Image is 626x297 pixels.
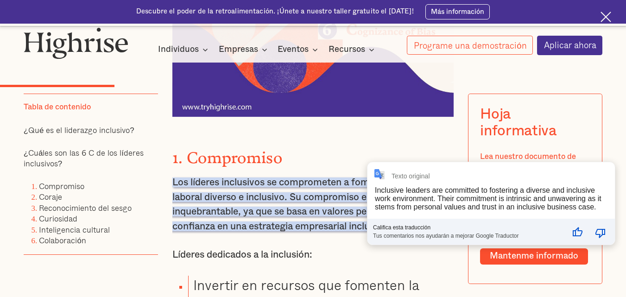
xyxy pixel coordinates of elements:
a: Programe una demostración [407,36,533,55]
a: Aplicar ahora [537,36,603,55]
a: Colaboración [39,234,86,247]
div: Inclusive leaders are committed to fostering a diverse and inclusive work environment. Their comm... [375,186,601,211]
font: Individuos [158,45,199,54]
div: Eventos [278,44,321,55]
font: Líderes dedicados a la inclusión: [172,250,312,259]
div: Empresas [219,44,270,55]
font: Programe una demostración [414,38,526,52]
a: Compromiso [39,180,84,192]
font: Lea nuestro documento de estudios de caso y conozca cómo [PERSON_NAME] ayudó a otras personas a m... [480,153,576,213]
div: Texto original [392,172,430,180]
button: Mala traducción [589,221,612,244]
div: Recursos [329,44,377,55]
form: Forma modal [480,226,590,265]
a: ¿Qué es el liderazgo inclusivo? [24,124,134,136]
a: Reconocimiento del sesgo [39,202,132,214]
input: Mantenme informado [480,248,588,265]
div: Califica esta traducción [373,224,563,231]
font: Recursos [329,45,365,54]
a: Inteligencia cultural [39,223,110,236]
a: Curiosidad [39,213,77,225]
font: Eventos [278,45,309,54]
a: ¿Cuáles son las 6 C de los líderes inclusivos? [24,146,144,170]
font: 1. Compromiso [172,149,282,159]
font: Empresas [219,45,258,54]
img: Logotipo de gran altura [24,27,128,59]
font: Aplicar ahora [544,38,596,51]
div: Individuos [158,44,211,55]
font: Tabla de contenido [24,103,91,111]
a: Coraje [39,191,62,203]
div: Tus comentarios nos ayudarán a mejorar Google Traductor [373,231,563,239]
font: Los líderes inclusivos se comprometen a fomentar un entorno laboral diverso e inclusivo. Su compr... [172,177,443,231]
button: Buena traducción [566,221,588,244]
font: Hoja informativa [480,107,556,139]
